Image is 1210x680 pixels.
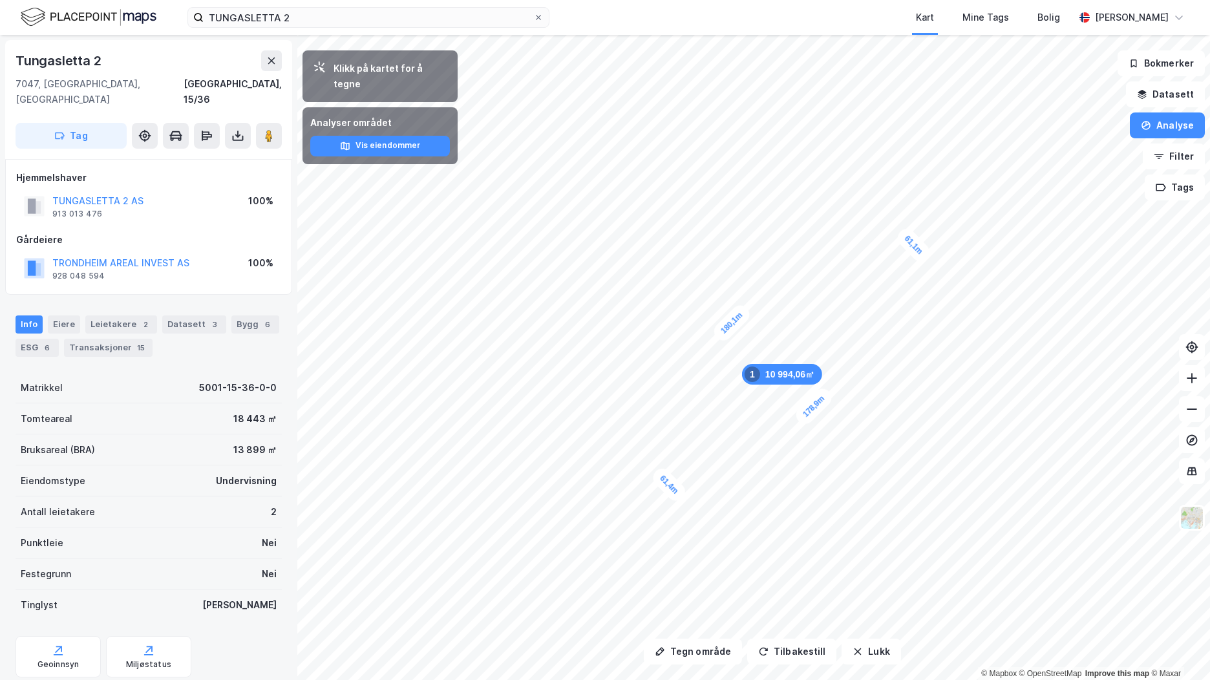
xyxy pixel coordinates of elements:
[310,115,450,131] div: Analyser området
[85,315,157,334] div: Leietakere
[16,76,184,107] div: 7047, [GEOGRAPHIC_DATA], [GEOGRAPHIC_DATA]
[162,315,226,334] div: Datasett
[64,339,153,357] div: Transaksjoner
[745,367,760,382] div: 1
[1145,618,1210,680] div: Kontrollprogram for chat
[248,255,273,271] div: 100%
[1126,81,1205,107] button: Datasett
[262,566,277,582] div: Nei
[16,339,59,357] div: ESG
[21,380,63,396] div: Matrikkel
[1085,669,1149,678] a: Improve this map
[271,504,277,520] div: 2
[1095,10,1169,25] div: [PERSON_NAME]
[233,442,277,458] div: 13 899 ㎡
[41,341,54,354] div: 6
[204,8,533,27] input: Søk på adresse, matrikkel, gårdeiere, leietakere eller personer
[261,318,274,331] div: 6
[21,597,58,613] div: Tinglyst
[208,318,221,331] div: 3
[21,6,156,28] img: logo.f888ab2527a4732fd821a326f86c7f29.svg
[1118,50,1205,76] button: Bokmerker
[262,535,277,551] div: Nei
[644,639,742,664] button: Tegn område
[48,315,80,334] div: Eiere
[216,473,277,489] div: Undervisning
[981,669,1017,678] a: Mapbox
[21,473,85,489] div: Eiendomstype
[1143,143,1205,169] button: Filter
[134,341,147,354] div: 15
[37,659,80,670] div: Geoinnsyn
[792,385,835,427] div: Map marker
[21,566,71,582] div: Festegrunn
[16,50,103,71] div: Tungasletta 2
[842,639,900,664] button: Lukk
[894,226,933,265] div: Map marker
[1037,10,1060,25] div: Bolig
[139,318,152,331] div: 2
[21,504,95,520] div: Antall leietakere
[231,315,279,334] div: Bygg
[334,61,447,92] div: Klikk på kartet for å tegne
[1130,112,1205,138] button: Analyse
[650,465,689,504] div: Map marker
[126,659,171,670] div: Miljøstatus
[310,136,450,156] button: Vis eiendommer
[199,380,277,396] div: 5001-15-36-0-0
[21,411,72,427] div: Tomteareal
[248,193,273,209] div: 100%
[16,123,127,149] button: Tag
[21,535,63,551] div: Punktleie
[21,442,95,458] div: Bruksareal (BRA)
[184,76,282,107] div: [GEOGRAPHIC_DATA], 15/36
[16,232,281,248] div: Gårdeiere
[710,302,753,344] div: Map marker
[52,209,102,219] div: 913 013 476
[16,170,281,186] div: Hjemmelshaver
[16,315,43,334] div: Info
[916,10,934,25] div: Kart
[202,597,277,613] div: [PERSON_NAME]
[1019,669,1082,678] a: OpenStreetMap
[1145,618,1210,680] iframe: Chat Widget
[233,411,277,427] div: 18 443 ㎡
[742,364,822,385] div: Map marker
[747,639,836,664] button: Tilbakestill
[962,10,1009,25] div: Mine Tags
[1145,175,1205,200] button: Tags
[1180,505,1204,530] img: Z
[52,271,105,281] div: 928 048 594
